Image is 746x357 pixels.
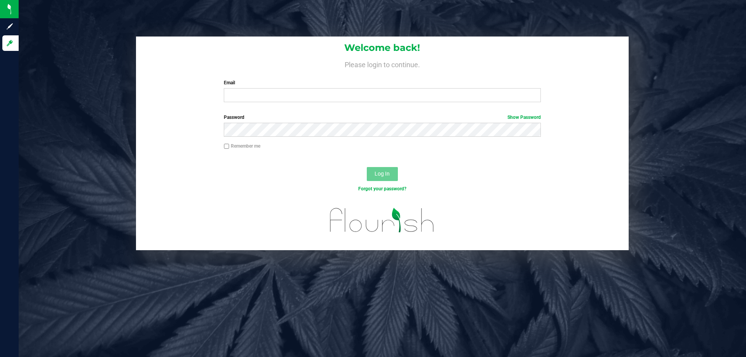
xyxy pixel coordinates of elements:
[136,59,629,68] h4: Please login to continue.
[367,167,398,181] button: Log In
[375,171,390,177] span: Log In
[6,39,14,47] inline-svg: Log in
[321,200,444,240] img: flourish_logo.svg
[224,144,229,149] input: Remember me
[507,115,541,120] a: Show Password
[6,23,14,30] inline-svg: Sign up
[136,43,629,53] h1: Welcome back!
[358,186,406,192] a: Forgot your password?
[224,115,244,120] span: Password
[224,79,540,86] label: Email
[224,143,260,150] label: Remember me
